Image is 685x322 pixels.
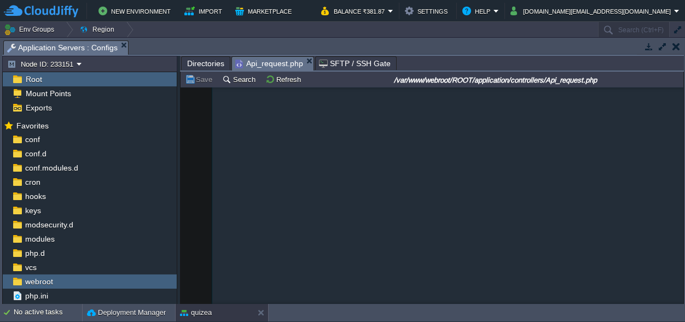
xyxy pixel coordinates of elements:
[187,57,224,70] span: Directories
[23,248,47,258] a: php.d
[235,57,303,71] span: Api_request.php
[23,262,38,272] a: vcs
[14,121,50,131] span: Favorites
[639,278,674,311] iframe: chat widget
[185,74,216,84] button: Save
[14,121,50,130] a: Favorites
[98,4,174,17] button: New Environment
[180,307,212,318] button: quizea
[184,4,225,17] button: Import
[321,4,388,17] button: Balance ₹381.87
[23,177,42,187] a: cron
[87,307,166,318] button: Deployment Manager
[510,4,674,17] button: [DOMAIN_NAME][EMAIL_ADDRESS][DOMAIN_NAME]
[405,4,451,17] button: Settings
[4,4,78,18] img: CloudJiffy
[462,4,494,17] button: Help
[7,41,118,55] span: Application Servers : Configs
[23,291,50,301] a: php.ini
[235,4,295,17] button: Marketplace
[23,206,43,215] a: keys
[23,134,42,144] a: conf
[14,304,82,321] div: No active tasks
[23,220,75,230] a: modsecurity.d
[265,74,304,84] button: Refresh
[222,74,259,84] button: Search
[23,234,56,244] a: modules
[23,149,48,159] a: conf.d
[23,277,55,286] a: webroot
[23,163,80,173] a: conf.modules.d
[79,22,118,37] button: Region
[24,74,44,84] a: Root
[4,22,58,37] button: Env Groups
[231,56,314,70] li: /var/www/webroot/ROOT/application/controllers/Api_request.php
[7,59,77,69] button: Node ID: 233151
[23,191,48,201] a: hooks
[319,57,391,70] span: SFTP / SSH Gate
[24,103,54,113] a: Exports
[24,89,73,98] a: Mount Points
